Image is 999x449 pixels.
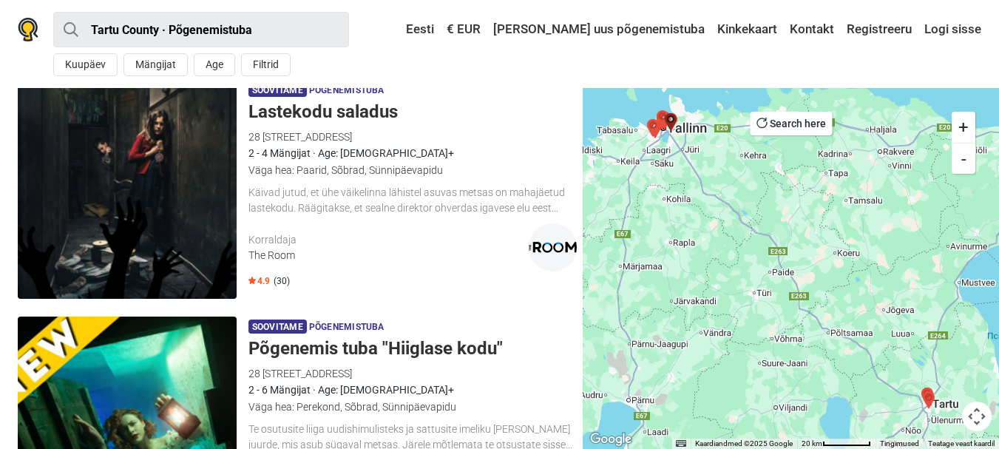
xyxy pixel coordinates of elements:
span: 4.9 [248,275,270,287]
div: Paranoia [662,113,680,131]
a: Kontakt [786,16,838,43]
button: - [952,143,975,174]
button: + [952,112,975,143]
div: Radiatsioon [644,119,662,137]
div: Korraldaja [248,232,529,248]
div: Käivad jutud, et ühe väikelinna lähistel asuvas metsas on mahajäetud lastekodu. Räägitakse, et se... [248,185,577,216]
span: (30) [274,275,290,287]
input: proovi “Tallinn” [53,12,349,47]
img: The Room [529,223,577,271]
a: Teatage veast kaardil [928,439,995,448]
span: Põgenemistuba [309,320,385,336]
h5: Põgenemis tuba "Hiiglase kodu" [248,338,577,359]
div: Üliinimene [656,112,674,129]
div: 28 [STREET_ADDRESS] [248,365,577,382]
a: € EUR [443,16,484,43]
div: 2 - 6 Mängijat · Age: [DEMOGRAPHIC_DATA]+ [248,382,577,398]
img: Star [248,277,256,284]
button: Kaardi mõõtkava: 20 km 62 piksli kohta [797,439,876,449]
button: Mängijat [123,53,188,76]
a: Registreeru [843,16,915,43]
a: Tingimused (avaneb uuel vahekaardil) [880,439,919,448]
span: Kaardiandmed ©2025 Google [695,439,793,448]
h5: Lastekodu saladus [248,101,577,123]
div: Safecracker [920,391,938,409]
img: Eesti [396,24,406,35]
span: Põgenemistuba [309,83,385,99]
a: [PERSON_NAME] uus põgenemistuba [490,16,708,43]
a: Kinkekaart [714,16,781,43]
span: Soovitame [248,320,307,334]
div: 2 - 4 Mängijat · Age: [DEMOGRAPHIC_DATA]+ [248,145,577,161]
div: Väga hea: Perekond, Sõbrad, Sünnipäevapidu [248,399,577,415]
button: Filtrid [241,53,291,76]
button: Age [194,53,235,76]
a: Logi sisse [921,16,981,43]
div: The Room [248,248,529,263]
a: Google Mapsis selle piirkonna avamine (avaneb uues aknas) [586,430,635,449]
a: Eesti [392,16,438,43]
button: Search here [750,112,832,135]
img: Nowescape logo [18,18,38,41]
span: 20 km [802,439,822,448]
div: The Conjuring [654,110,671,128]
img: Lastekodu saladus [18,80,237,299]
span: Soovitame [248,83,307,97]
button: Klaviatuuri otseteed [676,439,686,449]
div: 2 Paranoid [663,113,680,131]
div: 28 [STREET_ADDRESS] [248,129,577,145]
div: Peldik [918,388,936,405]
button: Kuupäev [53,53,118,76]
button: Kaardikaamera juhtnupud [962,402,992,431]
img: Google [586,430,635,449]
div: Väga hea: Paarid, Sõbrad, Sünnipäevapidu [248,162,577,178]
